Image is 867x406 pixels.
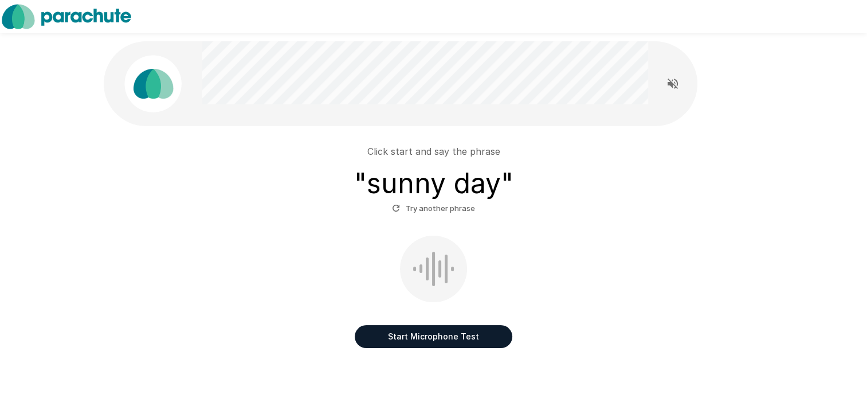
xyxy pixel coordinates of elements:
button: Try another phrase [389,200,478,217]
button: Start Microphone Test [355,325,512,348]
img: parachute_avatar.png [124,55,182,112]
h3: " sunny day " [354,167,513,200]
button: Read questions aloud [661,72,684,95]
p: Click start and say the phrase [367,145,500,158]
